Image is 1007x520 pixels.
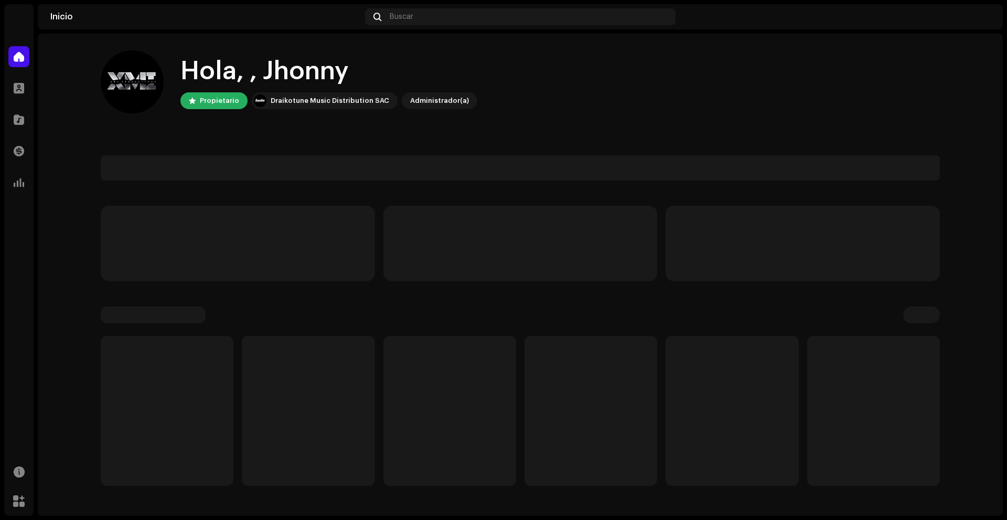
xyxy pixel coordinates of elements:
[390,13,413,21] span: Buscar
[101,50,164,113] img: 1db84ccb-9bf9-4989-b084-76f78488e5bc
[200,94,239,107] div: Propietario
[254,94,266,107] img: 10370c6a-d0e2-4592-b8a2-38f444b0ca44
[50,13,361,21] div: Inicio
[180,55,477,88] div: Hola, , Jhonny
[410,94,469,107] div: Administrador(a)
[271,94,389,107] div: Draikotune Music Distribution SAC
[973,8,990,25] img: 1db84ccb-9bf9-4989-b084-76f78488e5bc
